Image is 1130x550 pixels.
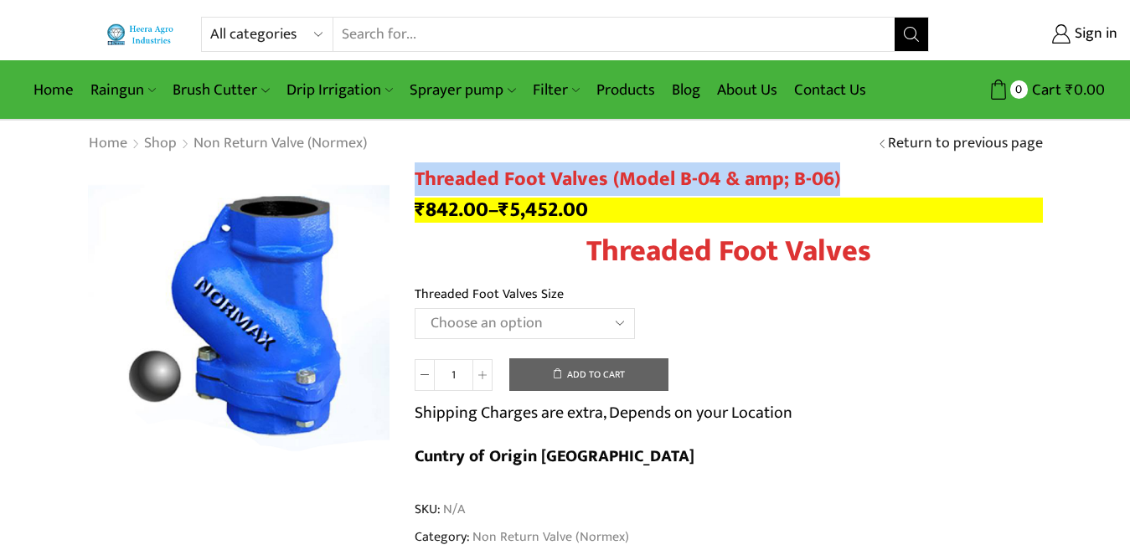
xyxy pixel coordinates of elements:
span: 0 [1010,80,1028,98]
p: – [415,198,1043,223]
span: ₹ [498,193,509,227]
a: Return to previous page [888,133,1043,155]
span: SKU: [415,500,1043,519]
a: Drip Irrigation [278,70,401,110]
input: Product quantity [435,359,472,391]
a: Shop [143,133,178,155]
span: Sign in [1071,23,1117,45]
h1: Threaded Foot Valves (Model B-04 & amp; B-06) [415,167,1043,192]
a: Contact Us [786,70,875,110]
a: Products [588,70,663,110]
a: Non Return Valve (Normex) [470,526,629,547]
a: Non Return Valve (Normex) [193,133,368,155]
a: Home [88,133,128,155]
span: ₹ [1066,77,1074,103]
button: Search button [895,18,928,51]
span: N/A [441,500,465,519]
a: Sprayer pump [401,70,524,110]
a: Raingun [82,70,164,110]
bdi: 5,452.00 [498,193,588,227]
a: Home [25,70,82,110]
bdi: 842.00 [415,193,488,227]
bdi: 0.00 [1066,77,1105,103]
nav: Breadcrumb [88,133,368,155]
b: Cuntry of Origin [GEOGRAPHIC_DATA] [415,442,694,470]
h1: Threaded Foot Valves [415,234,1043,270]
span: Cart [1028,79,1061,101]
button: Add to cart [509,358,668,392]
a: Sign in [954,19,1117,49]
a: Filter [524,70,588,110]
a: About Us [709,70,786,110]
input: Search for... [333,18,895,51]
a: 0 Cart ₹0.00 [946,75,1105,105]
p: Shipping Charges are extra, Depends on your Location [415,399,792,426]
span: Category: [415,527,629,547]
span: ₹ [415,193,426,227]
a: Brush Cutter [164,70,277,110]
a: Blog [663,70,709,110]
label: Threaded Foot Valves Size [415,285,564,304]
